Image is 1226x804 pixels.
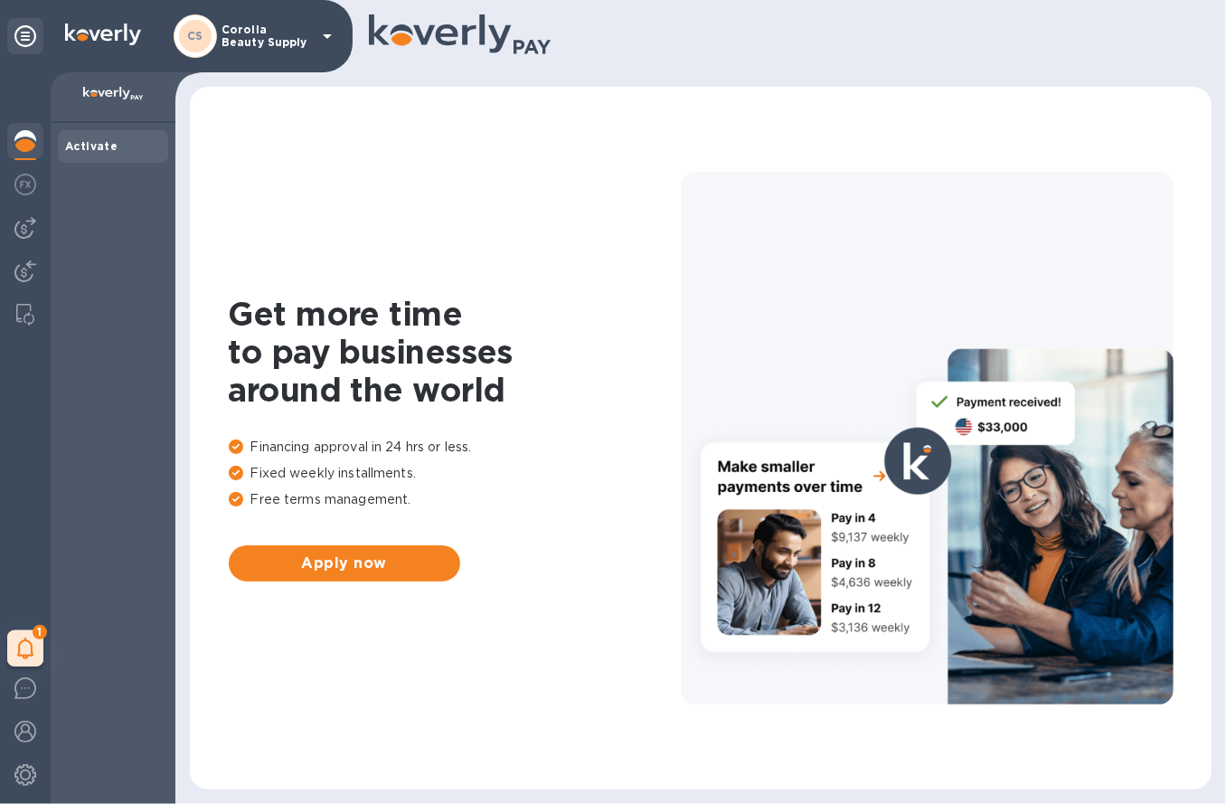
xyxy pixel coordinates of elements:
[14,174,36,195] img: Foreign exchange
[187,29,203,43] b: CS
[33,625,47,639] span: 1
[229,295,681,409] h1: Get more time to pay businesses around the world
[7,18,43,54] div: Unpin categories
[229,464,681,483] p: Fixed weekly installments.
[243,553,446,574] span: Apply now
[229,545,460,582] button: Apply now
[229,438,681,457] p: Financing approval in 24 hrs or less.
[229,490,681,509] p: Free terms management.
[222,24,312,49] p: Corolla Beauty Supply
[65,24,141,45] img: Logo
[65,139,118,153] b: Activate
